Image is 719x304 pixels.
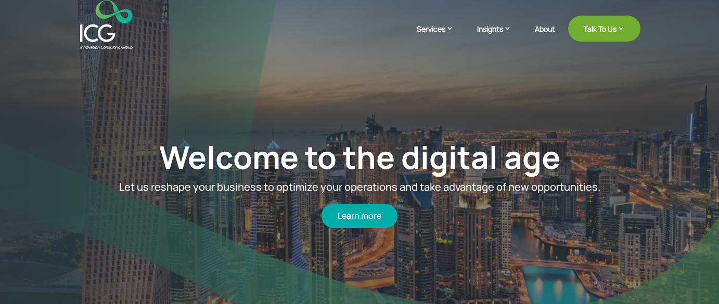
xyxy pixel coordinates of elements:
[159,136,560,178] a: Welcome to the digital age
[568,16,640,42] a: Talk To Us
[322,204,397,228] a: Learn more
[119,180,600,194] span: Let us reshape your business to optimize your operations and take advantage of new opportunities.
[535,25,555,49] a: About
[417,23,464,49] a: Services
[477,23,522,49] a: Insights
